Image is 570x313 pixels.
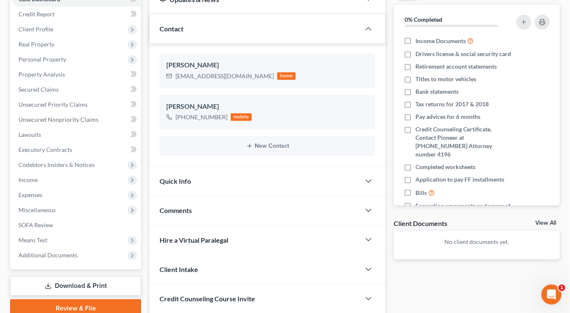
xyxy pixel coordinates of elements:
a: SOFA Review [12,218,141,233]
span: Real Property [18,41,54,48]
a: Credit Report [12,7,141,22]
span: Tax returns for 2017 & 2018 [415,100,489,108]
a: Unsecured Priority Claims [12,97,141,112]
span: Expenses [18,191,42,198]
span: Credit Report [18,10,54,18]
span: Bills [415,189,427,197]
button: New Contact [166,143,369,149]
p: No client documents yet. [400,238,553,246]
div: [PERSON_NAME] [166,60,369,70]
span: Titles to motor vehicles [415,75,476,83]
span: Application to pay FF installments [415,175,504,184]
span: Executory Contracts [18,146,72,153]
span: Pay advices for 6 months [415,113,480,121]
span: Unsecured Priority Claims [18,101,88,108]
span: Additional Documents [18,251,77,259]
span: Comments [160,206,192,214]
span: Personal Property [18,56,66,63]
span: SOFA Review [18,221,53,228]
span: Credit Counseling Certificate. Contact Pioneer at [PHONE_NUMBER] Attorney number 4196 [415,125,511,159]
div: [PHONE_NUMBER] [175,113,227,121]
div: [EMAIL_ADDRESS][DOMAIN_NAME] [175,72,274,80]
span: Retirement account statements [415,62,497,71]
span: Contact [160,25,183,33]
a: Unsecured Nonpriority Claims [12,112,141,127]
span: Quick Info [160,177,191,185]
span: Income [18,176,38,183]
span: Lawsuits [18,131,41,138]
span: Codebtors Insiders & Notices [18,161,95,168]
div: mobile [231,113,252,121]
span: Credit Counseling Course Invite [160,295,255,303]
span: Property Analysis [18,71,65,78]
a: Executory Contracts [12,142,141,157]
span: Completed worksheets [415,163,475,171]
iframe: Intercom live chat [542,285,562,305]
span: Bank statements [415,87,459,96]
a: Lawsuits [12,127,141,142]
span: Client Intake [160,265,198,273]
a: View All [536,220,557,226]
span: Miscellaneous [18,206,56,213]
span: Client Profile [18,26,53,33]
span: Unsecured Nonpriority Claims [18,116,98,123]
span: Drivers license & social security card [415,50,511,58]
a: Download & Print [10,276,141,296]
span: Means Test [18,236,47,244]
span: Secured Claims [18,86,59,93]
div: home [277,72,296,80]
a: Property Analysis [12,67,141,82]
div: Client Documents [394,219,447,228]
span: Separation agreements or decrees of divorces [415,202,511,218]
div: [PERSON_NAME] [166,102,369,112]
strong: 0% Completed [405,16,442,23]
span: Hire a Virtual Paralegal [160,236,228,244]
span: 1 [559,285,565,291]
a: Secured Claims [12,82,141,97]
span: Income Documents [415,37,466,45]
